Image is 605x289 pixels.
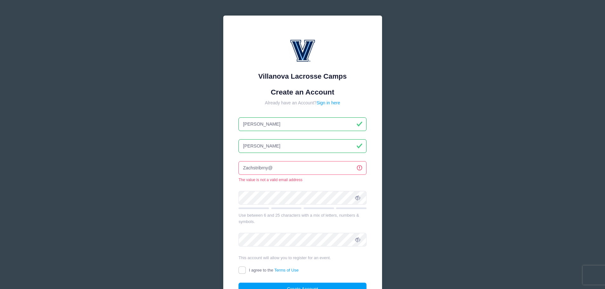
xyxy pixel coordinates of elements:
h1: Create an Account [239,88,366,96]
span: I agree to the [249,268,299,273]
input: First Name [239,117,366,131]
div: Use between 6 and 25 characters with a mix of letters, numbers & symbols. [239,212,366,225]
a: Sign in here [316,100,340,105]
div: Already have an Account? [239,100,366,106]
img: Villanova Lacrosse Camps [284,31,322,69]
div: Villanova Lacrosse Camps [239,71,366,82]
a: Terms of Use [274,268,299,273]
div: This account will allow you to register for an event. [239,255,366,261]
input: Email [239,161,366,175]
input: I agree to theTerms of Use [239,266,246,274]
input: Last Name [239,139,366,153]
div: The value is not a valid email address [239,177,366,183]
